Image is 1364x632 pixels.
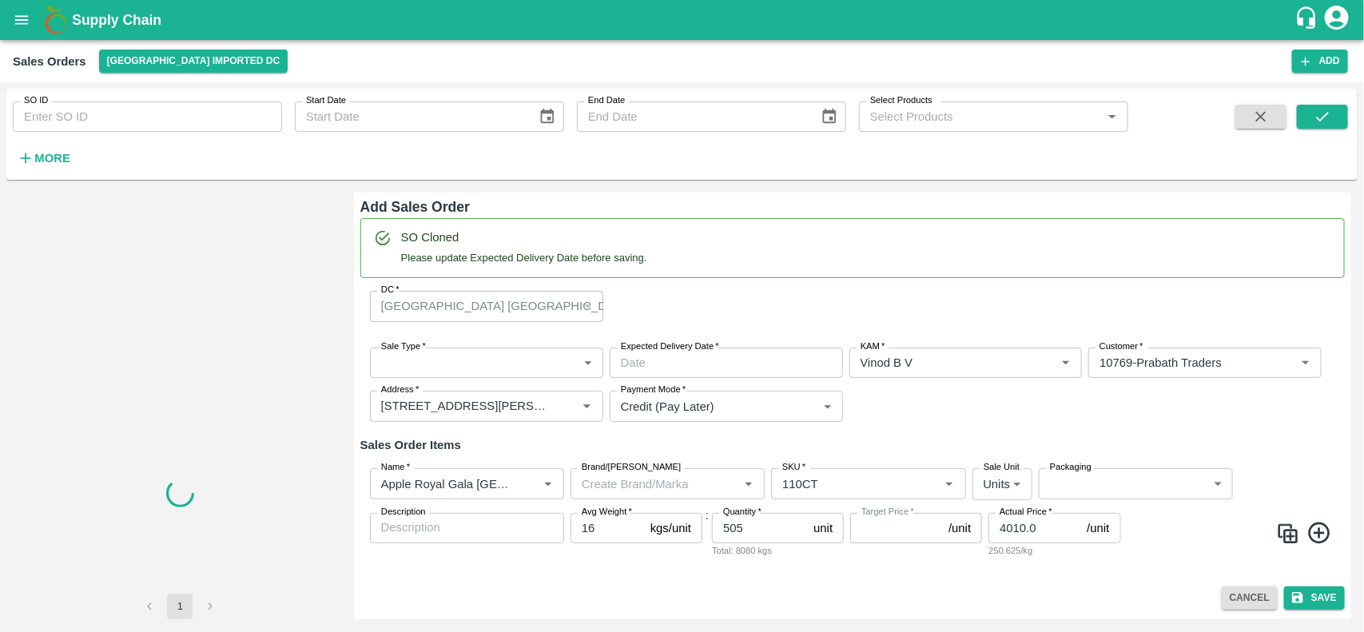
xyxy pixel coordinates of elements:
img: CloneIcon [1276,522,1300,546]
input: Start Date [295,101,526,132]
button: open drawer [3,2,40,38]
div: Sales Orders [13,51,86,72]
strong: More [34,152,70,165]
button: Open [1056,352,1076,373]
label: Packaging [1050,461,1092,474]
input: KAM [854,352,1031,373]
label: Start Date [306,94,346,107]
input: Choose date [610,348,832,378]
button: Open [738,473,759,494]
p: Credit (Pay Later) [621,398,714,415]
div: 250.625/kg [988,543,1120,558]
input: Enter SO ID [13,101,282,132]
label: Quantity [723,506,762,519]
input: Select Products [864,106,1097,127]
b: Supply Chain [72,12,161,28]
button: More [13,145,74,172]
p: Units [984,475,1011,493]
div: SO Cloned [401,229,647,246]
input: Customer [1093,352,1270,373]
button: page 1 [167,594,193,619]
button: Add [1292,50,1348,73]
label: Description [381,506,426,519]
label: Name [381,461,410,474]
label: Select Products [870,94,933,107]
input: SKU [776,473,913,494]
div: Please update Expected Delivery Date before saving. [401,224,647,272]
p: [GEOGRAPHIC_DATA] [GEOGRAPHIC_DATA] [381,297,631,315]
button: Cancel [1222,586,1278,610]
input: Name [375,473,512,494]
label: Brand/[PERSON_NAME] [582,461,681,474]
label: Avg Weight [582,506,632,519]
button: Open [1295,352,1316,373]
p: kgs/unit [650,519,691,537]
label: Address [381,384,419,396]
button: Open [1102,106,1123,127]
div: customer-support [1294,6,1322,34]
button: Select DC [99,50,288,73]
label: Sale Unit [984,461,1020,474]
button: Choose date [814,101,845,132]
input: Address [375,395,551,416]
label: SO ID [24,94,48,107]
button: Save [1284,586,1345,610]
h6: Add Sales Order [360,196,1345,218]
nav: pagination navigation [134,594,225,619]
p: /unit [1087,519,1109,537]
label: SKU [782,461,805,474]
div: : [360,455,1345,570]
button: Open [576,395,597,416]
label: Customer [1100,340,1143,353]
label: Payment Mode [621,384,686,396]
p: /unit [948,519,971,537]
input: End Date [577,101,808,132]
label: Expected Delivery Date [621,340,719,353]
label: DC [381,284,400,296]
img: logo [40,4,72,36]
div: Total: 8080 kgs [712,543,844,558]
label: Actual Price [1000,506,1052,519]
input: 0.0 [712,513,807,543]
strong: Sales Order Items [360,439,461,451]
button: Open [538,473,559,494]
label: Target Price [861,506,914,519]
input: 0.0 [571,513,644,543]
button: Choose date [532,101,563,132]
a: Supply Chain [72,9,1294,31]
label: KAM [861,340,885,353]
p: unit [813,519,833,537]
input: Create Brand/Marka [575,473,734,494]
div: account of current user [1322,3,1351,37]
button: Open [939,473,960,494]
label: End Date [588,94,625,107]
label: Sale Type [381,340,426,353]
